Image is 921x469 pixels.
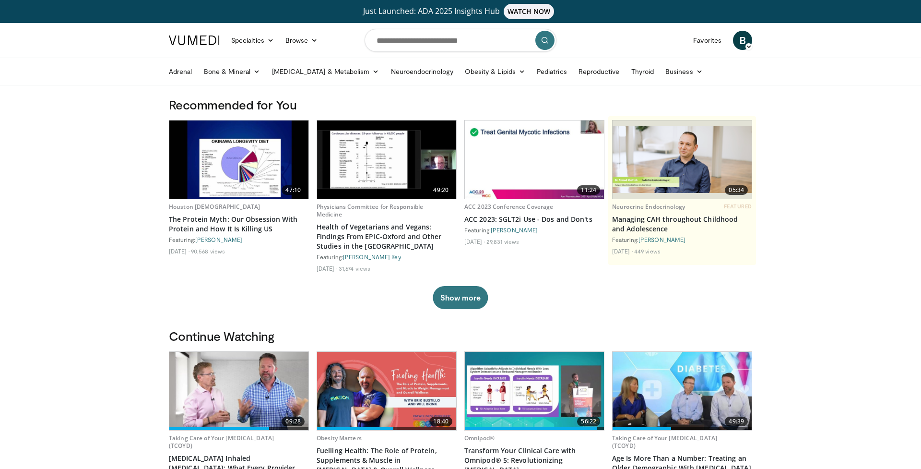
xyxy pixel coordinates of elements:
span: 11:24 [577,185,600,195]
a: 47:10 [169,120,308,199]
img: 70d3493e-0f9f-4179-ac7d-c8691bda4798.620x360_q85_upscale.jpg [169,352,308,430]
a: Health of Vegetarians and Vegans: Findings From EPIC-Oxford and Other Studies in the [GEOGRAPHIC_... [317,222,457,251]
a: Neurocrine Endocrinology [612,203,685,211]
a: Just Launched: ADA 2025 Insights HubWATCH NOW [170,4,751,19]
a: Specialties [225,31,280,50]
img: VuMedi Logo [169,36,220,45]
span: 56:22 [577,417,600,426]
img: 9258cdf1-0fbf-450b-845f-99397d12d24a.620x360_q85_upscale.jpg [465,120,604,199]
a: Pediatrics [531,62,573,81]
h3: Recommended for You [169,97,752,112]
li: [DATE] [169,247,189,255]
a: The Protein Myth: Our Obsession With Protein and How It Is Killing US [169,215,309,234]
a: Taking Care of Your [MEDICAL_DATA] (TCOYD) [612,434,717,450]
img: 2ddc2e85-b231-4a9e-a340-0fb84de08228.jpg.620x360_q85_upscale.jpg [317,352,456,430]
div: Featuring: [612,236,752,243]
a: 49:20 [317,120,456,199]
li: 449 views [634,247,661,255]
a: 49:39 [613,352,752,430]
a: Obesity Matters [317,434,362,442]
img: 606f2b51-b844-428b-aa21-8c0c72d5a896.620x360_q85_upscale.jpg [317,120,456,199]
a: Adrenal [163,62,198,81]
img: f8d11ade-2d8e-4d1d-8a43-e82369800236.620x360_q85_upscale.jpg [613,352,752,430]
span: 18:40 [429,417,452,426]
span: 49:20 [429,185,452,195]
a: ACC 2023 Conference Coverage [464,203,553,211]
li: 29,831 views [486,238,519,245]
span: 09:28 [282,417,305,426]
span: 49:39 [725,417,748,426]
span: 05:34 [725,185,748,195]
a: Taking Care of Your [MEDICAL_DATA] (TCOYD) [169,434,274,450]
a: 18:40 [317,352,456,430]
span: 47:10 [282,185,305,195]
input: Search topics, interventions [365,29,556,52]
img: b7b8b05e-5021-418b-a89a-60a270e7cf82.620x360_q85_upscale.jpg [169,120,308,199]
a: Browse [280,31,324,50]
img: 56bc924d-1fb1-4cf0-9f63-435b399b5585.png.620x360_q85_upscale.png [613,126,752,193]
a: ACC 2023: SGLT2i Use - Dos and Don'ts [464,215,604,224]
a: 56:22 [465,352,604,430]
li: [DATE] [317,265,337,272]
a: Houston [DEMOGRAPHIC_DATA] [169,203,260,211]
h3: Continue Watching [169,328,752,344]
a: Bone & Mineral [198,62,266,81]
a: Omnipod® [464,434,495,442]
a: Reproductive [573,62,626,81]
a: B [733,31,752,50]
a: Business [660,62,708,81]
li: [DATE] [612,247,633,255]
a: Neuroendocrinology [385,62,459,81]
li: 31,674 views [339,265,370,272]
span: FEATURED [724,203,752,210]
a: [PERSON_NAME] [491,227,538,233]
a: [PERSON_NAME] [195,236,242,243]
span: WATCH NOW [504,4,555,19]
a: 09:28 [169,352,308,430]
a: [MEDICAL_DATA] & Metabolism [266,62,385,81]
a: Physicians Committee for Responsible Medicine [317,203,423,218]
div: Featuring: [317,253,457,261]
div: Featuring: [169,236,309,243]
a: Thyroid [626,62,660,81]
button: Show more [433,286,488,309]
li: [DATE] [464,238,485,245]
a: 11:24 [465,120,604,199]
a: 05:34 [613,120,752,199]
a: [PERSON_NAME] Key [343,253,401,260]
a: Favorites [687,31,727,50]
a: Obesity & Lipids [459,62,531,81]
a: [PERSON_NAME] [638,236,685,243]
div: Featuring: [464,226,604,234]
li: 90,568 views [191,247,225,255]
img: 82979fe5-fb28-42ca-8f30-f7d836abc160.620x360_q85_upscale.jpg [465,352,604,430]
a: Managing CAH throughout Childhood and Adolescence [612,215,752,234]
